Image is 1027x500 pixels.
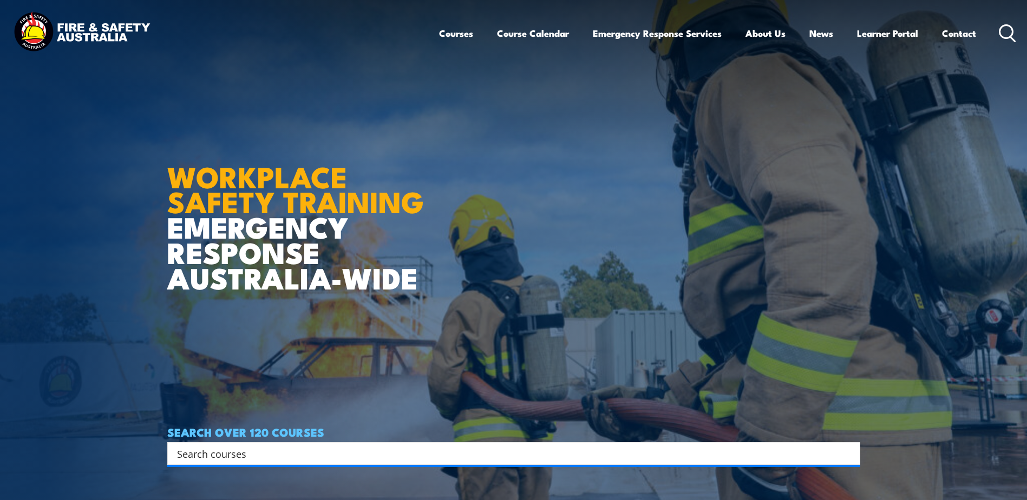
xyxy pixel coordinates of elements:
a: Emergency Response Services [593,19,722,48]
a: Courses [439,19,473,48]
button: Search magnifier button [841,446,856,461]
a: Contact [942,19,976,48]
strong: WORKPLACE SAFETY TRAINING [167,153,424,223]
a: Learner Portal [857,19,918,48]
h4: SEARCH OVER 120 COURSES [167,426,860,438]
form: Search form [179,446,839,461]
h1: EMERGENCY RESPONSE AUSTRALIA-WIDE [167,136,432,290]
a: News [809,19,833,48]
a: About Us [745,19,786,48]
input: Search input [177,445,836,462]
a: Course Calendar [497,19,569,48]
